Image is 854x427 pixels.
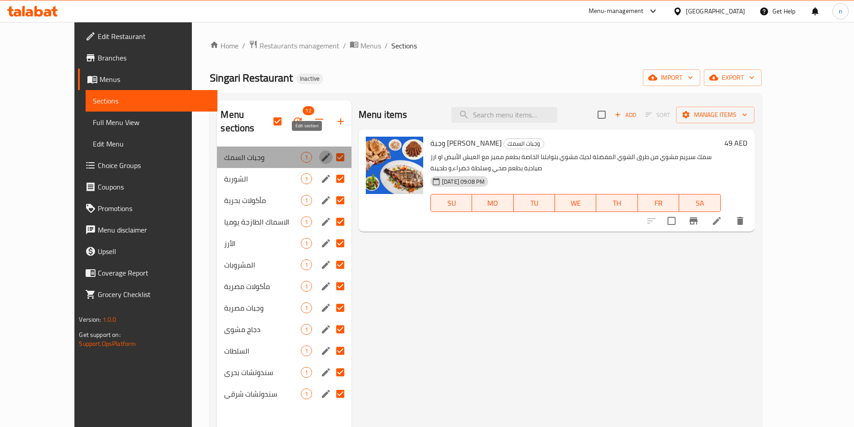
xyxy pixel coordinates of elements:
span: Promotions [98,203,210,214]
span: TU [517,197,551,210]
span: Menus [100,74,210,85]
a: Menus [78,69,217,90]
button: edit [319,344,333,358]
span: 1 [301,196,312,205]
div: مأكولات بحرية [224,195,300,206]
button: Branch-specific-item [683,210,704,232]
div: items [301,281,312,292]
a: Home [210,40,238,51]
span: Grocery Checklist [98,289,210,300]
span: MO [476,197,510,210]
span: Select section first [640,108,676,122]
span: SU [434,197,468,210]
button: edit [319,301,333,315]
span: SA [683,197,717,210]
span: سندوتشات بحري [224,367,300,378]
span: Sort sections [308,111,330,132]
a: Support.OpsPlatform [79,338,136,349]
button: import [643,69,700,86]
button: edit [319,258,333,272]
span: TH [600,197,634,210]
div: وجبات مصرية1edit [217,297,351,319]
nav: Menu sections [217,143,351,408]
a: Edit Restaurant [78,26,217,47]
div: سندوتشات شرقي1edit [217,383,351,405]
span: 1.0.0 [103,314,117,325]
span: 1 [301,325,312,334]
button: edit [319,172,333,185]
a: Grocery Checklist [78,284,217,305]
div: مأكولات بحرية1edit [217,190,351,211]
span: Add [613,110,637,120]
a: Coverage Report [78,262,217,284]
span: مأكولات مصرية [224,281,300,292]
span: وجبات السمك [224,152,300,163]
span: Menu disclaimer [98,224,210,235]
span: n [839,6,842,16]
a: Edit menu item [711,216,722,226]
button: delete [729,210,751,232]
span: Upsell [98,246,210,257]
button: Add [611,108,640,122]
button: edit [319,280,333,293]
div: الاسماك الطازجة يوميا1edit [217,211,351,233]
button: TH [596,194,637,212]
span: Branches [98,52,210,63]
button: edit [319,151,333,164]
div: [GEOGRAPHIC_DATA] [686,6,745,16]
span: السلطات [224,345,300,356]
span: 1 [301,261,312,269]
span: Add item [611,108,640,122]
span: الاسماك الطازجة يوميا [224,216,300,227]
span: وجبة [PERSON_NAME] [430,136,502,150]
div: Menu-management [589,6,644,17]
span: 1 [301,175,312,183]
h6: 49 AED [724,137,747,149]
span: Edit Restaurant [98,31,210,42]
a: Sections [86,90,217,112]
span: WE [559,197,593,210]
span: سندوتشات شرقي [224,388,300,399]
span: Coupons [98,181,210,192]
div: السلطات1edit [217,340,351,362]
button: edit [319,215,333,229]
button: Manage items [676,107,754,123]
li: / [385,40,388,51]
span: Inactive [296,75,323,82]
button: edit [319,366,333,379]
span: Full Menu View [93,117,210,128]
div: الأرز1edit [217,233,351,254]
span: FR [642,197,676,210]
div: items [301,259,312,270]
span: 1 [301,153,312,162]
input: search [451,107,557,123]
span: Sections [93,95,210,106]
img: وجبة سبريم مشوي [366,137,423,194]
div: items [301,302,312,313]
a: Menu disclaimer [78,219,217,241]
div: المشروبات [224,259,300,270]
div: items [301,195,312,206]
a: Choice Groups [78,155,217,176]
button: export [704,69,762,86]
a: Promotions [78,198,217,219]
a: Coupons [78,176,217,198]
span: Select to update [662,211,681,230]
span: Get support on: [79,329,120,341]
span: export [711,72,754,83]
span: 1 [301,282,312,291]
span: Sections [391,40,417,51]
span: 1 [301,239,312,248]
span: Select all sections [268,112,287,131]
span: الأرز [224,238,300,249]
a: Upsell [78,241,217,262]
div: الشوربة [224,173,300,184]
nav: breadcrumb [210,40,761,52]
span: Menus [360,40,381,51]
button: FR [638,194,679,212]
